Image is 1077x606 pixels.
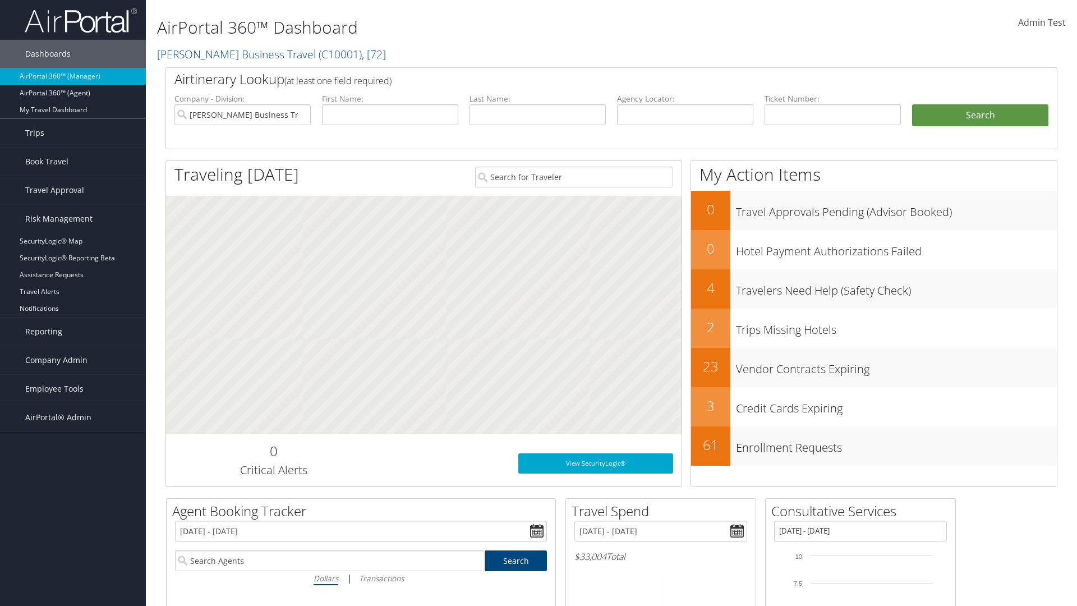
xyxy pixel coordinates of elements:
[157,47,386,62] a: [PERSON_NAME] Business Travel
[174,70,974,89] h2: Airtinerary Lookup
[736,199,1057,220] h3: Travel Approvals Pending (Advisor Booked)
[1018,6,1066,40] a: Admin Test
[174,462,372,478] h3: Critical Alerts
[794,580,802,587] tspan: 7.5
[691,435,730,454] h2: 61
[736,238,1057,259] h3: Hotel Payment Authorizations Failed
[485,550,547,571] a: Search
[1018,16,1066,29] span: Admin Test
[25,148,68,176] span: Book Travel
[475,167,673,187] input: Search for Traveler
[362,47,386,62] span: , [ 72 ]
[691,163,1057,186] h1: My Action Items
[25,403,91,431] span: AirPortal® Admin
[617,93,753,104] label: Agency Locator:
[25,346,88,374] span: Company Admin
[736,395,1057,416] h3: Credit Cards Expiring
[314,573,338,584] i: Dollars
[691,278,730,297] h2: 4
[795,553,802,560] tspan: 10
[175,550,485,571] input: Search Agents
[912,104,1048,127] button: Search
[691,396,730,415] h2: 3
[359,573,404,584] i: Transactions
[174,163,299,186] h1: Traveling [DATE]
[574,550,747,563] h6: Total
[691,357,730,376] h2: 23
[691,426,1057,466] a: 61Enrollment Requests
[25,375,84,403] span: Employee Tools
[572,502,756,521] h2: Travel Spend
[157,16,763,39] h1: AirPortal 360™ Dashboard
[319,47,362,62] span: ( C10001 )
[25,318,62,346] span: Reporting
[771,502,955,521] h2: Consultative Services
[174,442,372,461] h2: 0
[691,200,730,219] h2: 0
[691,269,1057,309] a: 4Travelers Need Help (Safety Check)
[736,434,1057,456] h3: Enrollment Requests
[25,119,44,147] span: Trips
[322,93,458,104] label: First Name:
[172,502,555,521] h2: Agent Booking Tracker
[284,75,392,87] span: (at least one field required)
[736,356,1057,377] h3: Vendor Contracts Expiring
[765,93,901,104] label: Ticket Number:
[691,318,730,337] h2: 2
[691,387,1057,426] a: 3Credit Cards Expiring
[691,309,1057,348] a: 2Trips Missing Hotels
[691,191,1057,230] a: 0Travel Approvals Pending (Advisor Booked)
[691,239,730,258] h2: 0
[175,571,547,585] div: |
[518,453,673,474] a: View SecurityLogic®
[25,7,137,34] img: airportal-logo.png
[25,40,71,68] span: Dashboards
[691,348,1057,387] a: 23Vendor Contracts Expiring
[691,230,1057,269] a: 0Hotel Payment Authorizations Failed
[736,277,1057,299] h3: Travelers Need Help (Safety Check)
[470,93,606,104] label: Last Name:
[736,316,1057,338] h3: Trips Missing Hotels
[174,93,311,104] label: Company - Division:
[25,205,93,233] span: Risk Management
[574,550,606,563] span: $33,004
[25,176,84,204] span: Travel Approval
